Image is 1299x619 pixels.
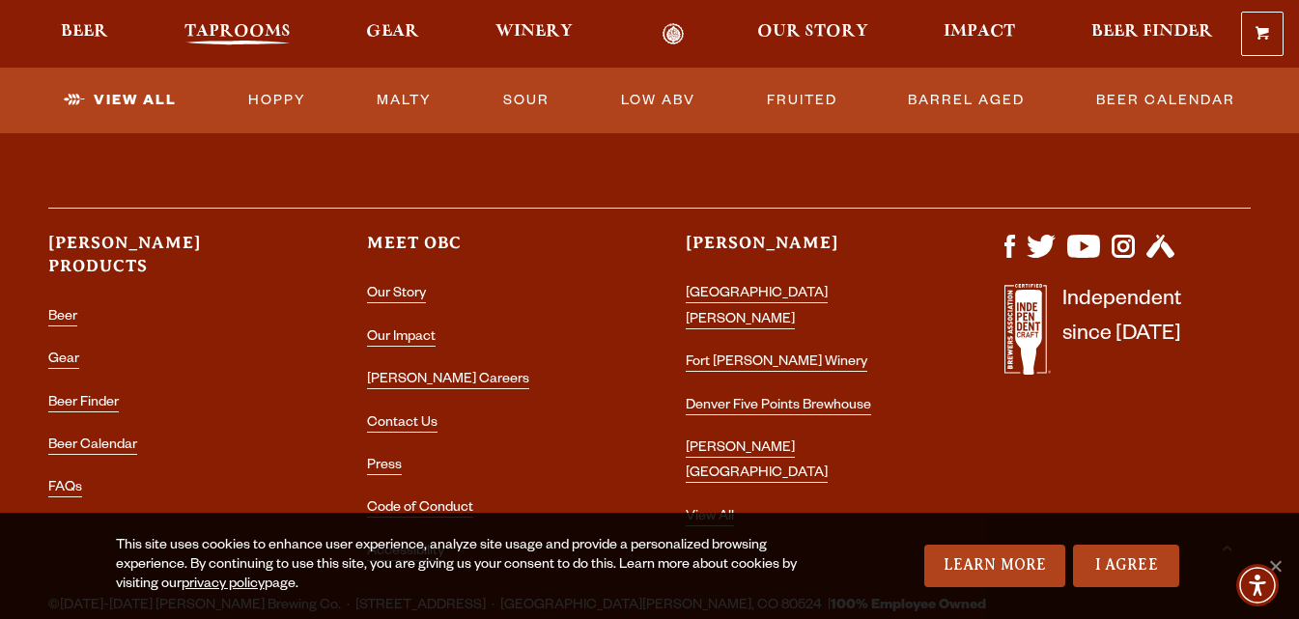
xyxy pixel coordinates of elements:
[48,23,121,45] a: Beer
[924,545,1066,587] a: Learn More
[366,24,419,40] span: Gear
[1079,23,1226,45] a: Beer Finder
[686,510,734,526] a: View All
[931,23,1028,45] a: Impact
[48,352,79,369] a: Gear
[184,24,291,40] span: Taprooms
[369,78,439,123] a: Malty
[637,23,710,45] a: Odell Home
[56,78,184,123] a: View All
[1004,248,1015,264] a: Visit us on Facebook
[944,24,1015,40] span: Impact
[1062,284,1181,385] p: Independent since [DATE]
[172,23,303,45] a: Taprooms
[367,373,529,389] a: [PERSON_NAME] Careers
[367,416,438,433] a: Contact Us
[1236,564,1279,606] div: Accessibility Menu
[483,23,585,45] a: Winery
[686,355,867,372] a: Fort [PERSON_NAME] Winery
[1027,248,1056,264] a: Visit us on X (formerly Twitter)
[353,23,432,45] a: Gear
[759,78,845,123] a: Fruited
[1146,248,1174,264] a: Visit us on Untappd
[48,481,82,497] a: FAQs
[1073,545,1179,587] a: I Agree
[686,232,932,271] h3: [PERSON_NAME]
[495,78,557,123] a: Sour
[61,24,108,40] span: Beer
[182,577,265,593] a: privacy policy
[686,399,871,415] a: Denver Five Points Brewhouse
[757,24,868,40] span: Our Story
[48,232,295,294] h3: [PERSON_NAME] Products
[495,24,573,40] span: Winery
[1067,248,1100,264] a: Visit us on YouTube
[367,501,473,518] a: Code of Conduct
[48,310,77,326] a: Beer
[900,78,1032,123] a: Barrel Aged
[745,23,881,45] a: Our Story
[686,441,828,483] a: [PERSON_NAME] [GEOGRAPHIC_DATA]
[367,330,436,347] a: Our Impact
[116,537,837,595] div: This site uses cookies to enhance user experience, analyze site usage and provide a personalized ...
[240,78,314,123] a: Hoppy
[1112,248,1135,264] a: Visit us on Instagram
[613,78,703,123] a: Low ABV
[1091,24,1213,40] span: Beer Finder
[48,396,119,412] a: Beer Finder
[367,459,402,475] a: Press
[48,438,137,455] a: Beer Calendar
[367,287,426,303] a: Our Story
[1088,78,1243,123] a: Beer Calendar
[686,287,828,328] a: [GEOGRAPHIC_DATA][PERSON_NAME]
[367,232,613,271] h3: Meet OBC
